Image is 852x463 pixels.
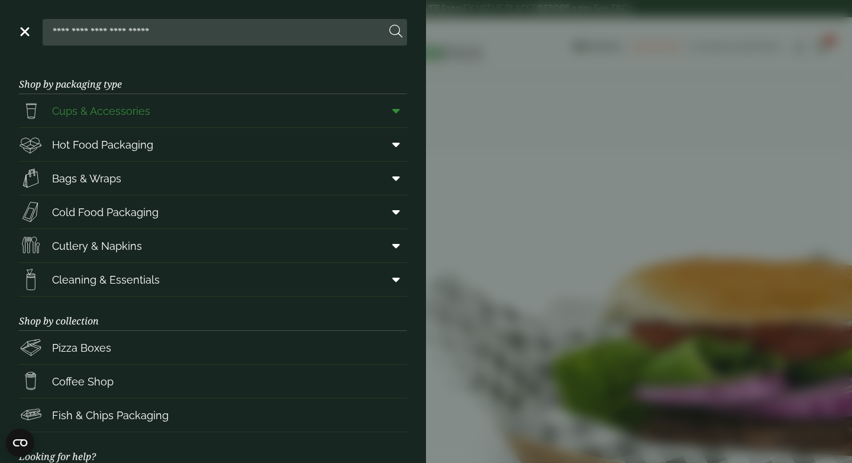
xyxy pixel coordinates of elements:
a: Coffee Shop [19,365,407,398]
img: Sandwich_box.svg [19,200,43,224]
span: Cleaning & Essentials [52,272,160,288]
img: FishNchip_box.svg [19,403,43,427]
a: Cutlery & Napkins [19,229,407,262]
h3: Shop by packaging type [19,60,407,94]
a: Bags & Wraps [19,162,407,195]
span: Cutlery & Napkins [52,238,142,254]
img: Deli_box.svg [19,133,43,156]
span: Cups & Accessories [52,103,150,119]
span: Pizza Boxes [52,340,111,356]
img: open-wipe.svg [19,268,43,291]
a: Cold Food Packaging [19,195,407,229]
a: Cleaning & Essentials [19,263,407,296]
a: Hot Food Packaging [19,128,407,161]
a: Pizza Boxes [19,331,407,364]
span: Fish & Chips Packaging [52,407,169,423]
img: Cutlery.svg [19,234,43,258]
span: Bags & Wraps [52,171,121,187]
img: PintNhalf_cup.svg [19,99,43,123]
span: Hot Food Packaging [52,137,153,153]
img: Paper_carriers.svg [19,166,43,190]
a: Cups & Accessories [19,94,407,127]
h3: Shop by collection [19,297,407,331]
a: Fish & Chips Packaging [19,398,407,432]
img: HotDrink_paperCup.svg [19,369,43,393]
span: Cold Food Packaging [52,204,159,220]
img: Pizza_boxes.svg [19,336,43,359]
span: Coffee Shop [52,374,114,390]
button: Open CMP widget [6,429,34,457]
